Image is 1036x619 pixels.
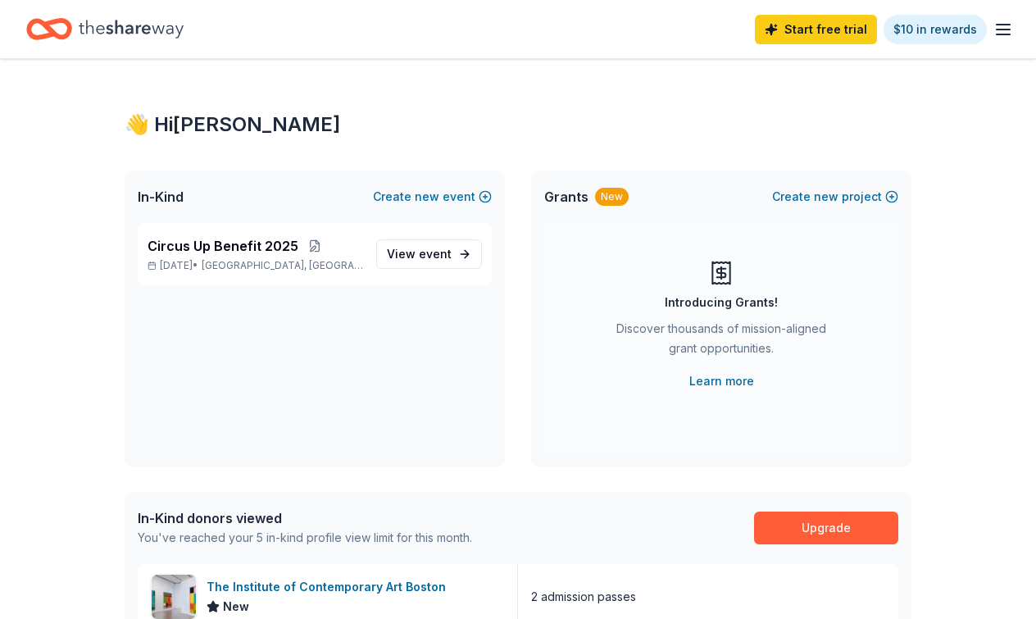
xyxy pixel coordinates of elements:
[148,236,298,256] span: Circus Up Benefit 2025
[595,188,629,206] div: New
[387,244,452,264] span: View
[665,293,778,312] div: Introducing Grants!
[138,187,184,207] span: In-Kind
[125,112,911,138] div: 👋 Hi [PERSON_NAME]
[138,528,472,548] div: You've reached your 5 in-kind profile view limit for this month.
[223,597,249,617] span: New
[376,239,482,269] a: View event
[610,319,833,365] div: Discover thousands of mission-aligned grant opportunities.
[772,187,898,207] button: Createnewproject
[544,187,588,207] span: Grants
[26,10,184,48] a: Home
[531,587,636,607] div: 2 admission passes
[152,575,196,619] img: Image for The Institute of Contemporary Art Boston
[148,259,363,272] p: [DATE] •
[884,15,987,44] a: $10 in rewards
[202,259,363,272] span: [GEOGRAPHIC_DATA], [GEOGRAPHIC_DATA]
[755,15,877,44] a: Start free trial
[138,508,472,528] div: In-Kind donors viewed
[419,247,452,261] span: event
[754,512,898,544] a: Upgrade
[207,577,452,597] div: The Institute of Contemporary Art Boston
[814,187,838,207] span: new
[415,187,439,207] span: new
[689,371,754,391] a: Learn more
[373,187,492,207] button: Createnewevent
